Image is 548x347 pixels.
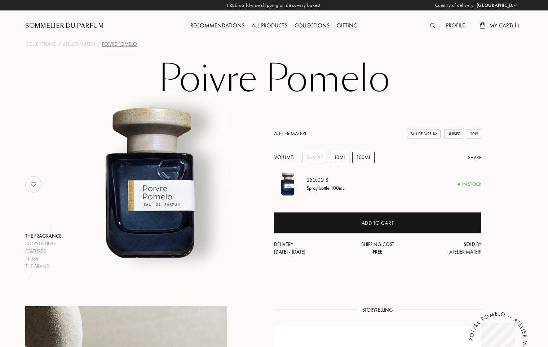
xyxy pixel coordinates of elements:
[25,240,62,247] div: Storytelling
[58,40,61,48] div: /
[407,129,441,139] div: Eau de Parfum
[291,22,333,29] a: Collections
[102,40,137,48] div: Poivre Pomelo
[25,40,56,48] a: Collections
[435,2,475,9] span: Country of delivery:
[187,21,248,31] div: Recommendations
[248,22,291,29] a: All products
[97,40,100,48] div: /
[467,129,481,139] div: 2019
[306,184,344,192] div: Spray bottle 100mL
[248,21,291,31] div: All products
[291,21,333,31] div: Collections
[302,152,327,163] div: Sample
[362,219,394,227] div: Add to cart
[330,152,349,163] div: 10mL
[306,176,344,184] div: 250,00 $
[444,129,463,139] div: Unisex
[26,177,41,192] img: no_like_p.png
[25,263,62,270] div: The brand
[479,22,485,28] img: cart.svg
[25,255,62,263] div: Nose
[274,152,298,163] div: Volume:
[468,154,481,161] div: Share
[412,241,481,256] div: Sold by
[274,249,305,255] span: [DATE] - [DATE]
[449,249,481,255] span: Atelier Materi
[489,22,519,29] span: My Cart ( 1 )
[274,241,343,256] div: Delivery
[333,22,361,29] a: Gifting
[373,249,383,255] span: Free
[352,152,375,163] div: 100mL
[333,21,361,31] div: Gifting
[25,247,62,255] div: Features
[442,21,469,31] div: Profile
[94,59,454,99] h1: Poivre Pomelo
[343,241,412,256] div: Shipping cost
[274,170,301,197] img: Poivre Pomelo Atelier Materi
[274,130,306,137] a: Atelier Materi
[430,23,435,28] img: search_icn.svg
[63,40,95,48] a: Atelier Materi
[458,181,481,188] div: In stock
[442,22,469,29] a: Profile
[187,22,248,29] a: Recommendations
[61,92,239,270] img: Poivre Pomelo Atelier Materi
[25,232,62,240] div: The fragrance
[25,22,104,30] a: Sommelier du Parfum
